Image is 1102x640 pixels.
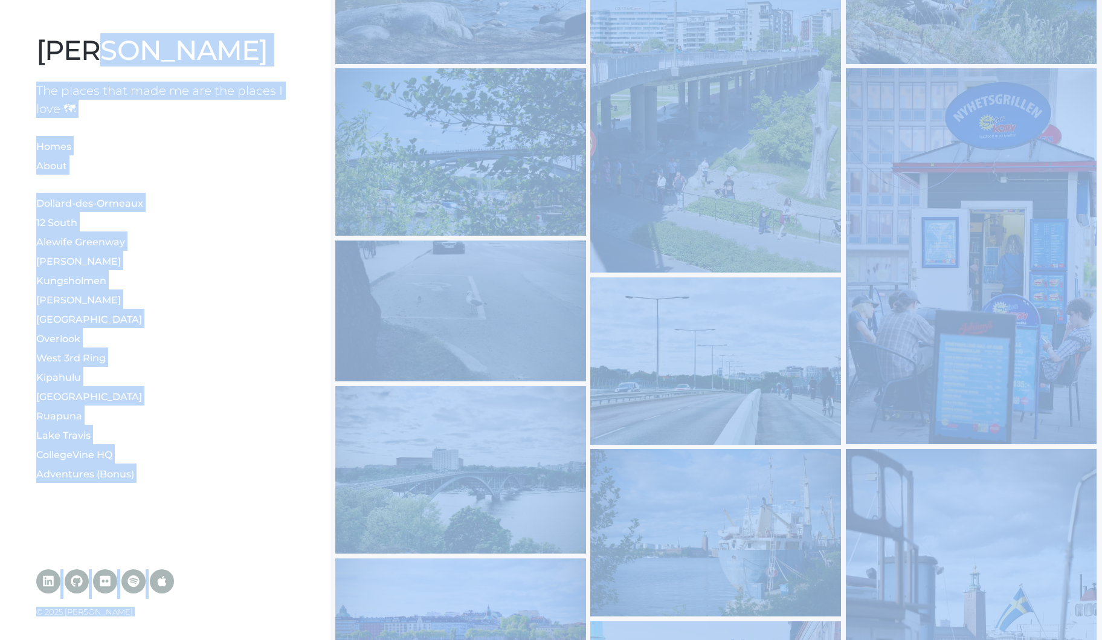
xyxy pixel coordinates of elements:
a: Adventures (Bonus) [36,468,134,480]
a: CollegeVine HQ [36,449,112,461]
a: Lake Travis [36,430,91,441]
a: [PERSON_NAME] [36,33,268,66]
h1: The places that made me are the places I love 🗺 [36,82,294,118]
a: 12 South [36,217,77,228]
a: Alewife Greenway [36,236,125,248]
a: [PERSON_NAME] [36,256,121,267]
a: West 3rd Ring [36,352,106,364]
span: © 2025 [PERSON_NAME] [36,607,133,616]
a: Dollard-des-Ormeaux [36,198,143,209]
a: Ruapuna [36,410,82,422]
a: Overlook [36,333,80,344]
a: Homes [36,141,71,152]
a: [GEOGRAPHIC_DATA] [36,391,142,402]
a: About [36,160,67,172]
a: Kipahulu [36,372,81,383]
a: Kungsholmen [36,275,106,286]
a: [GEOGRAPHIC_DATA] [36,314,142,325]
a: [PERSON_NAME] [36,294,121,306]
